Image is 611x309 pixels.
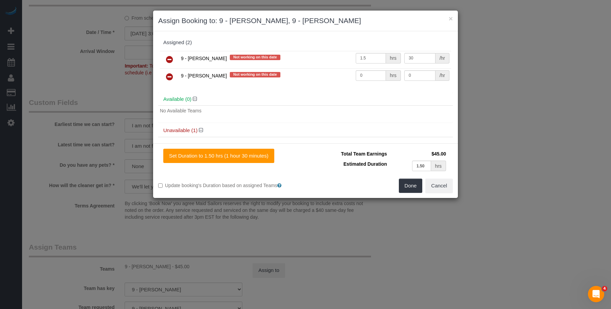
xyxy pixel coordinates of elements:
[399,179,423,193] button: Done
[158,16,453,26] h3: Assign Booking to: 9 - [PERSON_NAME], 9 - [PERSON_NAME]
[181,73,227,78] span: 9 - [PERSON_NAME]
[158,183,163,188] input: Update booking's Duration based on assigned Teams
[181,56,227,61] span: 9 - [PERSON_NAME]
[425,179,453,193] button: Cancel
[389,149,448,159] td: $45.00
[436,70,449,81] div: /hr
[230,72,280,77] span: Not working on this date
[449,15,453,22] button: ×
[431,161,446,171] div: hrs
[436,53,449,63] div: /hr
[160,108,201,113] span: No Available Teams
[163,149,274,163] button: Set Duration to 1.50 hrs (1 hour 30 minutes)
[163,40,448,46] div: Assigned (2)
[158,182,300,189] label: Update booking's Duration based on assigned Teams
[163,128,448,133] h4: Unavailable (1)
[588,286,604,302] iframe: Intercom live chat
[344,161,387,167] span: Estimated Duration
[163,96,448,102] h4: Available (0)
[230,55,280,60] span: Not working on this date
[386,70,401,81] div: hrs
[311,149,389,159] td: Total Team Earnings
[602,286,607,291] span: 4
[386,53,401,63] div: hrs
